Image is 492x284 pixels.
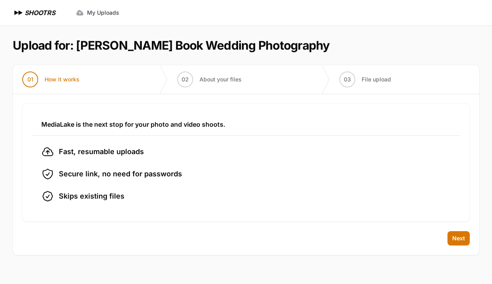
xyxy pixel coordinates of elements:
span: 03 [344,75,351,83]
span: File upload [362,75,391,83]
span: Skips existing files [59,191,124,202]
h1: Upload for: [PERSON_NAME] Book Wedding Photography [13,38,330,52]
span: Next [452,234,465,242]
button: 03 File upload [330,65,401,94]
span: 02 [182,75,189,83]
a: My Uploads [71,6,124,20]
button: Next [447,231,470,245]
img: SHOOTRS [13,8,25,17]
span: 01 [27,75,33,83]
span: My Uploads [87,9,119,17]
button: 01 How it works [13,65,89,94]
span: Secure link, no need for passwords [59,168,182,180]
span: Fast, resumable uploads [59,146,144,157]
span: How it works [45,75,79,83]
a: SHOOTRS SHOOTRS [13,8,55,17]
button: 02 About your files [168,65,251,94]
h1: SHOOTRS [25,8,55,17]
span: About your files [200,75,242,83]
h3: MediaLake is the next stop for your photo and video shoots. [41,120,451,129]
